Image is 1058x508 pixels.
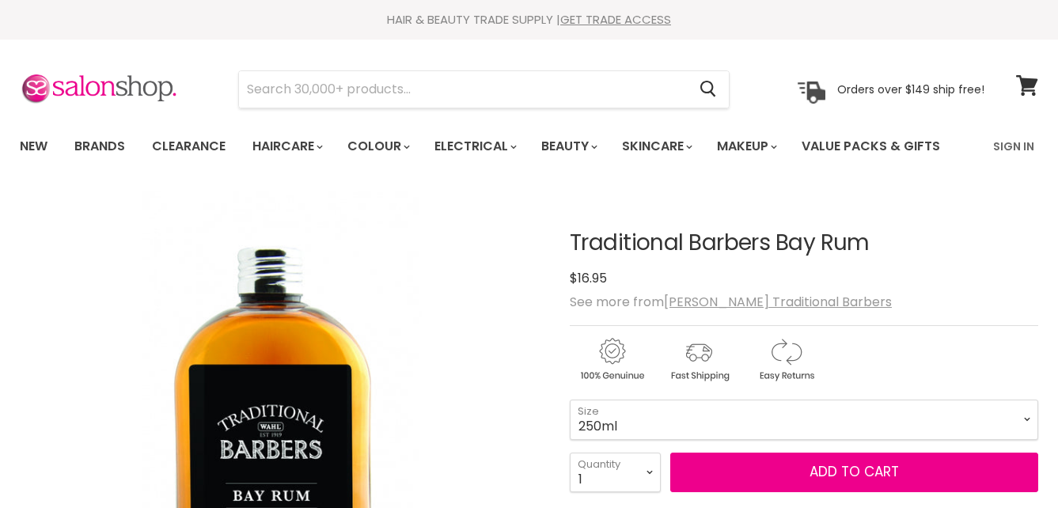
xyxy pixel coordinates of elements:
span: $16.95 [570,269,607,287]
form: Product [238,70,730,108]
a: Value Packs & Gifts [790,130,952,163]
a: New [8,130,59,163]
span: See more from [570,293,892,311]
button: Search [687,71,729,108]
ul: Main menu [8,123,968,169]
img: shipping.gif [657,336,741,384]
a: Skincare [610,130,702,163]
a: Haircare [241,130,332,163]
img: genuine.gif [570,336,654,384]
a: GET TRADE ACCESS [560,11,671,28]
p: Orders over $149 ship free! [837,82,984,96]
a: Sign In [984,130,1044,163]
button: Add to cart [670,453,1038,492]
img: returns.gif [744,336,828,384]
input: Search [239,71,687,108]
a: Makeup [705,130,787,163]
a: Electrical [423,130,526,163]
a: [PERSON_NAME] Traditional Barbers [664,293,892,311]
select: Quantity [570,453,661,492]
a: Brands [63,130,137,163]
a: Clearance [140,130,237,163]
a: Beauty [529,130,607,163]
h1: Traditional Barbers Bay Rum [570,231,1038,256]
a: Colour [336,130,419,163]
span: Add to cart [810,462,899,481]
